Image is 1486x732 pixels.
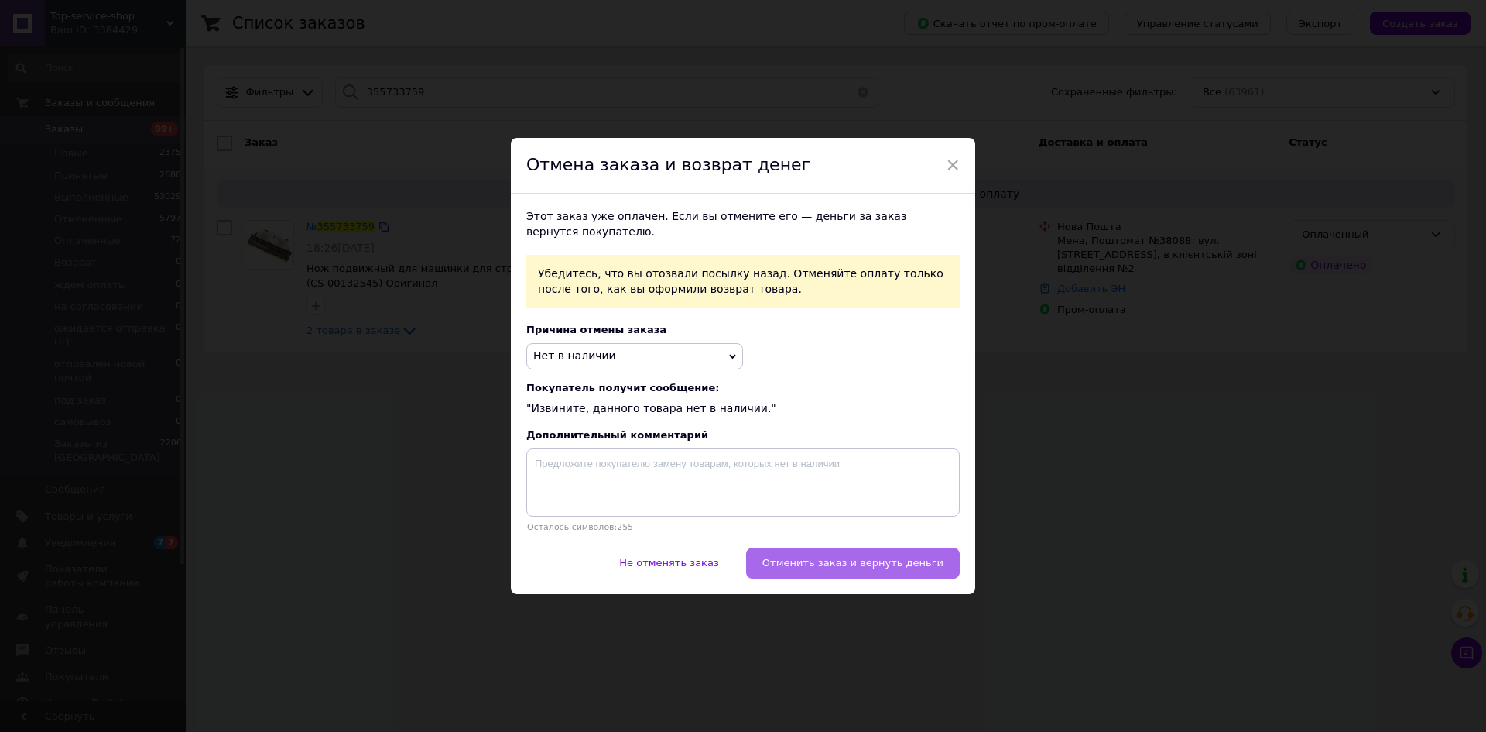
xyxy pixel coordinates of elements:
[526,382,960,417] div: "Извините, данного товара нет в наличии."
[511,138,975,194] div: Отмена заказа и возврат денег
[946,152,960,178] span: ×
[526,382,960,393] span: Покупатель получит сообщение:
[533,349,616,362] span: Нет в наличии
[746,548,960,579] button: Отменить заказ и вернуть деньги
[526,255,960,308] div: Убедитесь, что вы отозвали посылку назад. Отменяйте оплату только после того, как вы оформили воз...
[526,429,960,441] div: Дополнительный комментарий
[762,557,943,569] span: Отменить заказ и вернуть деньги
[619,557,719,569] span: Не отменять заказ
[526,209,960,239] div: Этот заказ уже оплачен. Если вы отмените его — деньги за заказ вернутся покупателю.
[603,548,735,579] button: Не отменять заказ
[526,324,960,335] div: Причина отмены заказа
[526,522,960,532] div: Осталось символов: 255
